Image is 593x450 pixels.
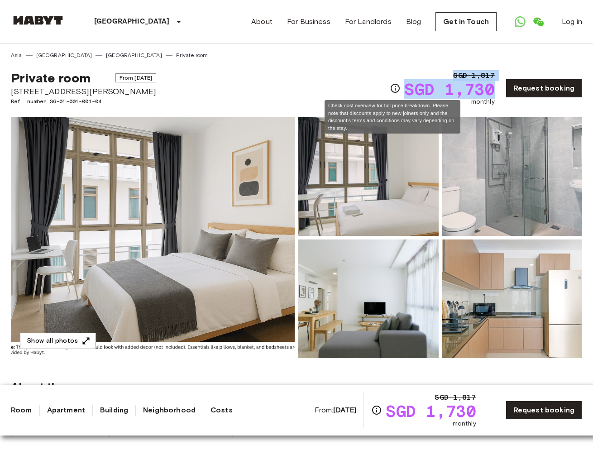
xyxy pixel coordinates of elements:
[453,70,494,81] span: SGD 1,817
[11,405,32,416] a: Room
[115,73,157,82] span: From [DATE]
[298,239,439,358] img: Picture of unit SG-01-001-001-04
[11,97,156,105] span: Ref. number SG-01-001-001-04
[11,380,582,393] span: About the room
[210,405,233,416] a: Costs
[390,83,401,94] svg: Check cost overview for full price breakdown. Please note that discounts apply to new joiners onl...
[11,86,156,97] span: [STREET_ADDRESS][PERSON_NAME]
[325,100,460,134] div: Check cost overview for full price breakdown. Please note that discounts apply to new joiners onl...
[94,16,170,27] p: [GEOGRAPHIC_DATA]
[406,16,421,27] a: Blog
[453,419,476,428] span: monthly
[47,405,85,416] a: Apartment
[442,117,583,236] img: Picture of unit SG-01-001-001-04
[11,51,22,59] a: Asia
[511,13,529,31] a: Open WhatsApp
[506,401,582,420] a: Request booking
[386,403,476,419] span: SGD 1,730
[404,81,494,97] span: SGD 1,730
[506,79,582,98] a: Request booking
[176,51,208,59] a: Private room
[36,51,92,59] a: [GEOGRAPHIC_DATA]
[371,405,382,416] svg: Check cost overview for full price breakdown. Please note that discounts apply to new joiners onl...
[471,97,495,106] span: monthly
[315,405,357,415] span: From:
[20,333,96,349] button: Show all photos
[287,16,330,27] a: For Business
[11,117,295,358] img: Marketing picture of unit SG-01-001-001-04
[11,70,91,86] span: Private room
[562,16,582,27] a: Log in
[345,16,392,27] a: For Landlords
[11,16,65,25] img: Habyt
[143,405,196,416] a: Neighborhood
[100,405,128,416] a: Building
[333,406,356,414] b: [DATE]
[298,117,439,236] img: Picture of unit SG-01-001-001-04
[435,12,497,31] a: Get in Touch
[529,13,547,31] a: Open WeChat
[435,392,476,403] span: SGD 1,817
[442,239,583,358] img: Picture of unit SG-01-001-001-04
[251,16,273,27] a: About
[106,51,162,59] a: [GEOGRAPHIC_DATA]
